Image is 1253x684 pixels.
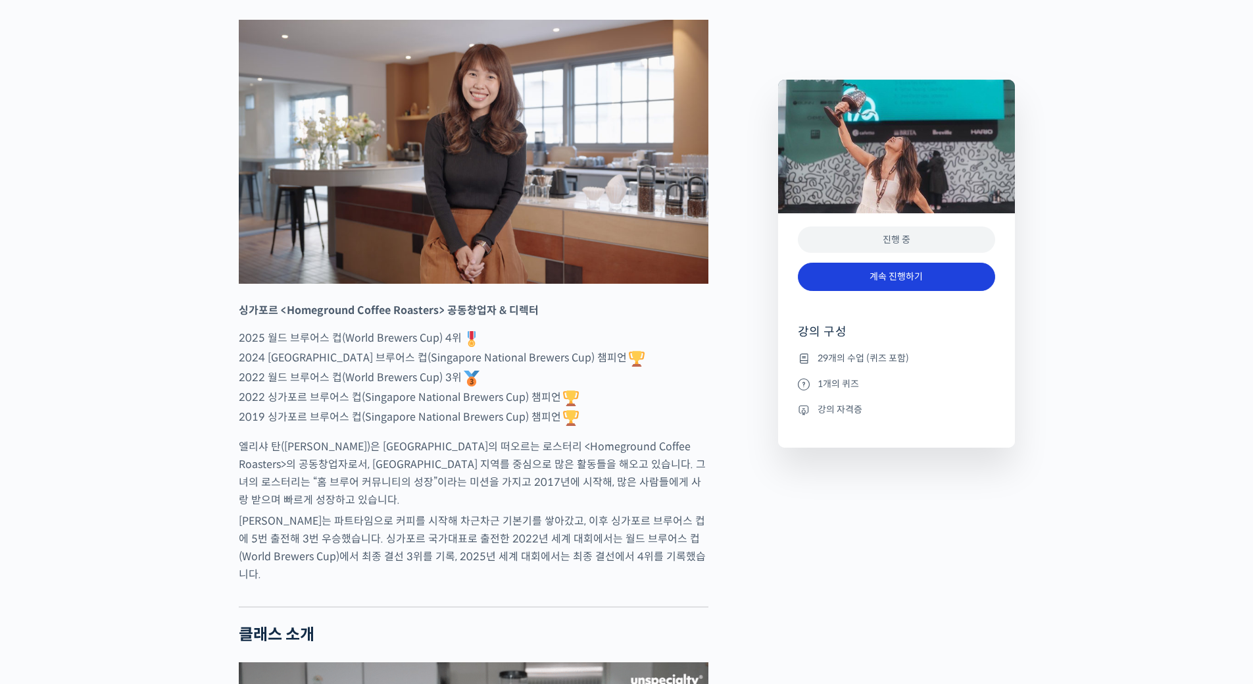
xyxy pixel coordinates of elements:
[464,331,479,347] img: 🎖️
[4,417,87,450] a: 홈
[120,438,136,448] span: 대화
[239,438,708,509] p: 엘리샤 탄([PERSON_NAME])은 [GEOGRAPHIC_DATA]의 떠오르는 로스터리 <Homeground Coffee Roasters>의 공동창업자로서, [GEOGRA...
[798,350,995,366] li: 29개의 수업 (퀴즈 포함)
[170,417,253,450] a: 설정
[239,625,314,645] strong: 클래스 소개
[798,324,995,350] h4: 강의 구성
[798,226,995,253] div: 진행 중
[203,437,219,448] span: 설정
[798,402,995,417] li: 강의 자격증
[239,303,539,317] strong: 싱가포르 <Homeground Coffee Roasters> 공동창업자 & 디렉터
[239,512,708,583] p: [PERSON_NAME]는 파트타임으로 커피를 시작해 차근차근 기본기를 쌓아갔고, 이후 싱가포르 브루어스 컵에 5번 출전해 3번 우승했습니다. 싱가포르 국가대표로 출전한 20...
[563,410,579,426] img: 🏆
[464,371,479,386] img: 🥉
[563,390,579,406] img: 🏆
[629,351,645,367] img: 🏆
[239,329,708,428] p: 2025 월드 브루어스 컵(World Brewers Cup) 4위 2024 [GEOGRAPHIC_DATA] 브루어스 컵(Singapore National Brewers Cup...
[798,263,995,291] a: 계속 진행하기
[798,376,995,392] li: 1개의 퀴즈
[41,437,49,448] span: 홈
[87,417,170,450] a: 대화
